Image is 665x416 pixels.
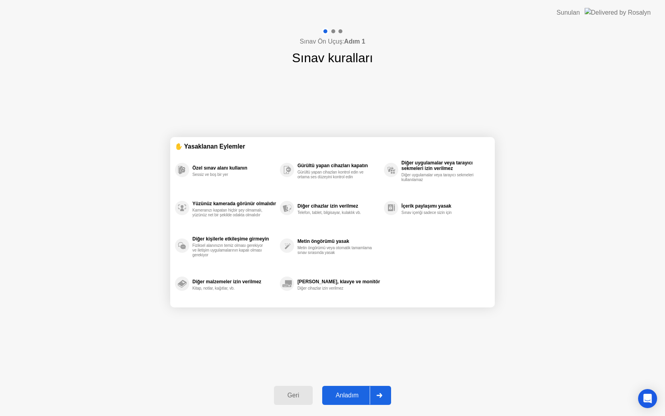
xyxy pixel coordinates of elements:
div: [PERSON_NAME], klavye ve monitör [297,279,380,284]
div: Metin öngörümü veya otomatik tamamlama sınav sırasında yasak [297,246,372,255]
div: Fiziksel alanınızın temiz olması gerekiyor ve iletişim uygulamalarının kapalı olması gerekiyor [192,243,267,258]
div: Diğer cihazlar izin verilmez [297,203,380,209]
div: Diğer cihazlar izin verilmez [297,286,372,291]
div: Kitap, notlar, kağıtlar, vb. [192,286,267,291]
div: Kameranızı kapatan hiçbir şey olmamalı, yüzünüz net bir şekilde odakta olmalıdır [192,208,267,218]
div: Özel sınav alanı kullanın [192,165,276,171]
div: Diğer uygulamalar veya tarayıcı sekmeleri kullanılamaz [401,173,476,182]
div: İçerik paylaşımı yasak [401,203,486,209]
div: Metin öngörümü yasak [297,239,380,244]
button: Geri [274,386,313,405]
div: Diğer malzemeler izin verilmez [192,279,276,284]
div: Geri [276,392,310,399]
h4: Sınav Ön Uçuş: [300,37,365,46]
div: Yüzünüz kamerada görünür olmalıdır [192,201,276,206]
img: Delivered by Rosalyn [585,8,651,17]
b: Adım 1 [344,38,365,45]
div: Sunulan [557,8,580,17]
div: Anladım [325,392,370,399]
div: Gürültü yapan cihazları kapatın [297,163,380,168]
div: Open Intercom Messenger [638,389,657,408]
button: Anladım [322,386,391,405]
div: Diğer uygulamalar veya tarayıcı sekmeleri izin verilmez [401,160,486,171]
div: Sınav içeriği sadece sizin için [401,210,476,215]
div: ✋ Yasaklanan Eylemler [175,142,490,151]
div: Telefon, tablet, bilgisayar, kulaklık vb. [297,210,372,215]
div: Diğer kişilerle etkileşime girmeyin [192,236,276,242]
div: Gürültü yapan cihazları kontrol edin ve ortama ses düzeyini kontrol edin [297,170,372,179]
h1: Sınav kuralları [292,48,373,67]
div: Sessiz ve boş bir yer [192,172,267,177]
